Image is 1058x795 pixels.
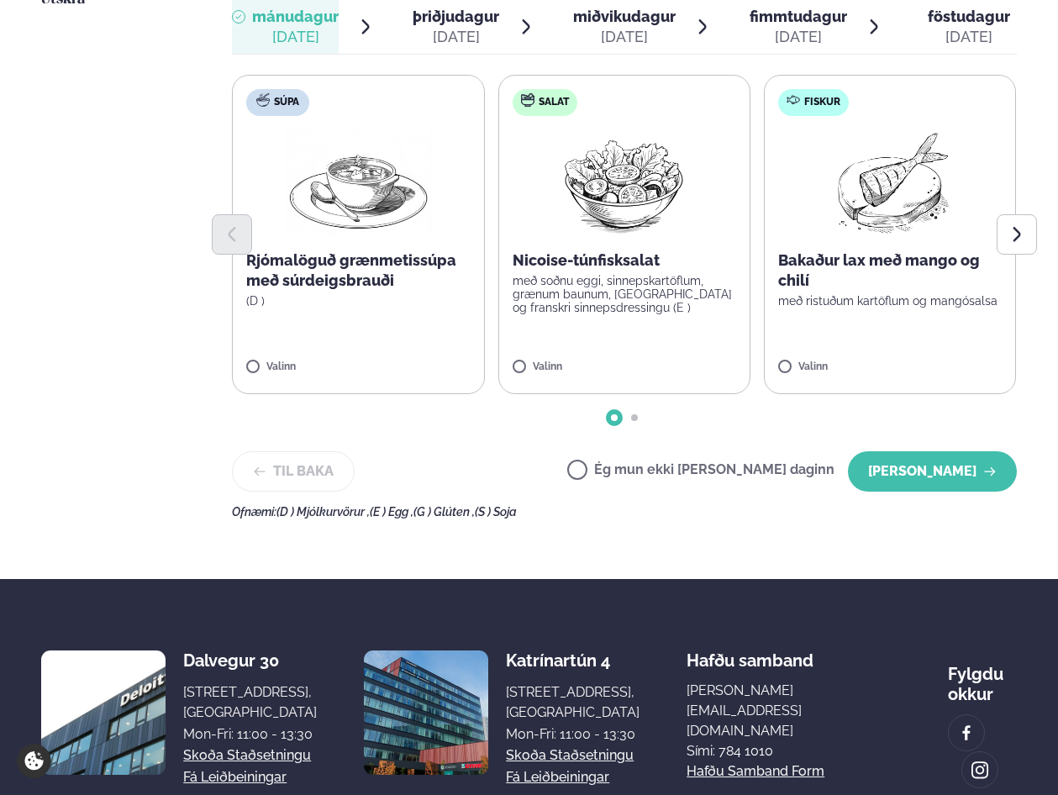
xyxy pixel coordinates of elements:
[513,274,736,314] p: með soðnu eggi, sinnepskartöflum, grænum baunum, [GEOGRAPHIC_DATA] og franskri sinnepsdressingu (E )
[997,214,1037,255] button: Next slide
[848,451,1017,492] button: [PERSON_NAME]
[948,650,1017,704] div: Fylgdu okkur
[506,767,609,787] a: Fá leiðbeiningar
[475,505,517,519] span: (S ) Soja
[183,682,317,723] div: [STREET_ADDRESS], [GEOGRAPHIC_DATA]
[687,637,813,671] span: Hafðu samband
[232,505,1017,519] div: Ofnæmi:
[513,250,736,271] p: Nicoise-túnfisksalat
[232,451,355,492] button: Til baka
[212,214,252,255] button: Previous slide
[631,414,638,421] span: Go to slide 2
[413,27,499,47] div: [DATE]
[928,8,1010,25] span: föstudagur
[778,294,1002,308] p: með ristuðum kartöflum og mangósalsa
[816,129,965,237] img: Fish.png
[506,724,640,745] div: Mon-Fri: 11:00 - 13:30
[506,682,640,723] div: [STREET_ADDRESS], [GEOGRAPHIC_DATA]
[687,681,901,741] a: [PERSON_NAME][EMAIL_ADDRESS][DOMAIN_NAME]
[687,761,824,782] a: Hafðu samband form
[183,724,317,745] div: Mon-Fri: 11:00 - 13:30
[183,745,311,766] a: Skoða staðsetningu
[370,505,413,519] span: (E ) Egg ,
[246,250,470,291] p: Rjómalöguð grænmetissúpa með súrdeigsbrauði
[276,505,370,519] span: (D ) Mjólkurvörur ,
[183,767,287,787] a: Fá leiðbeiningar
[778,250,1002,291] p: Bakaður lax með mango og chilí
[971,761,989,780] img: image alt
[413,505,475,519] span: (G ) Glúten ,
[506,745,634,766] a: Skoða staðsetningu
[928,27,1010,47] div: [DATE]
[183,650,317,671] div: Dalvegur 30
[957,724,976,743] img: image alt
[750,27,847,47] div: [DATE]
[274,96,299,109] span: Súpa
[413,8,499,25] span: þriðjudagur
[573,8,676,25] span: miðvikudagur
[539,96,569,109] span: Salat
[962,752,997,787] a: image alt
[750,8,847,25] span: fimmtudagur
[364,650,488,775] img: image alt
[550,129,698,237] img: Salad.png
[521,93,534,107] img: salad.svg
[285,129,433,237] img: Soup.png
[687,741,901,761] p: Sími: 784 1010
[252,27,339,47] div: [DATE]
[256,93,270,107] img: soup.svg
[246,294,470,308] p: (D )
[611,414,618,421] span: Go to slide 1
[506,650,640,671] div: Katrínartún 4
[252,8,339,25] span: mánudagur
[17,744,51,778] a: Cookie settings
[41,650,166,775] img: image alt
[804,96,840,109] span: Fiskur
[573,27,676,47] div: [DATE]
[787,93,800,107] img: fish.svg
[949,715,984,750] a: image alt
